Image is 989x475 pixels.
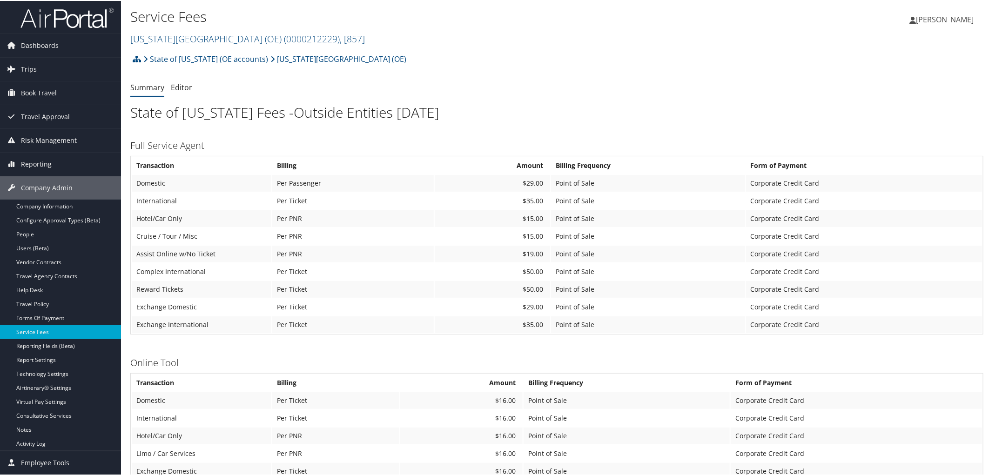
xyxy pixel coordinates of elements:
[272,374,399,390] th: Billing
[551,156,745,173] th: Billing Frequency
[130,355,983,368] h3: Online Tool
[132,192,271,208] td: International
[435,227,550,244] td: $15.00
[132,174,271,191] td: Domestic
[400,444,523,461] td: $16.00
[132,209,271,226] td: Hotel/Car Only
[21,57,37,80] span: Trips
[435,209,550,226] td: $15.00
[21,128,77,151] span: Risk Management
[130,102,983,121] h1: State of [US_STATE] Fees -Outside Entities [DATE]
[551,174,745,191] td: Point of Sale
[435,192,550,208] td: $35.00
[132,409,271,426] td: International
[435,298,550,314] td: $29.00
[400,374,523,390] th: Amount
[746,262,982,279] td: Corporate Credit Card
[272,298,434,314] td: Per Ticket
[400,427,523,443] td: $16.00
[551,262,745,279] td: Point of Sale
[130,81,164,92] a: Summary
[746,192,982,208] td: Corporate Credit Card
[746,245,982,261] td: Corporate Credit Card
[132,245,271,261] td: Assist Online w/No Ticket
[132,391,271,408] td: Domestic
[524,427,730,443] td: Point of Sale
[731,444,982,461] td: Corporate Credit Card
[746,280,982,297] td: Corporate Credit Card
[524,409,730,426] td: Point of Sale
[272,174,434,191] td: Per Passenger
[731,427,982,443] td: Corporate Credit Card
[21,104,70,127] span: Travel Approval
[272,444,399,461] td: Per PNR
[130,138,983,151] h3: Full Service Agent
[272,227,434,244] td: Per PNR
[284,32,340,44] span: ( 0000212229 )
[746,315,982,332] td: Corporate Credit Card
[130,32,365,44] a: [US_STATE][GEOGRAPHIC_DATA] (OE)
[551,227,745,244] td: Point of Sale
[524,391,730,408] td: Point of Sale
[132,444,271,461] td: Limo / Car Services
[731,391,982,408] td: Corporate Credit Card
[435,315,550,332] td: $35.00
[132,427,271,443] td: Hotel/Car Only
[272,245,434,261] td: Per PNR
[435,174,550,191] td: $29.00
[20,6,114,28] img: airportal-logo.png
[171,81,192,92] a: Editor
[272,209,434,226] td: Per PNR
[916,13,974,24] span: [PERSON_NAME]
[551,298,745,314] td: Point of Sale
[910,5,983,33] a: [PERSON_NAME]
[272,280,434,297] td: Per Ticket
[551,209,745,226] td: Point of Sale
[21,450,69,474] span: Employee Tools
[551,315,745,332] td: Point of Sale
[132,156,271,173] th: Transaction
[746,174,982,191] td: Corporate Credit Card
[21,152,52,175] span: Reporting
[524,374,730,390] th: Billing Frequency
[731,409,982,426] td: Corporate Credit Card
[270,49,406,67] a: [US_STATE][GEOGRAPHIC_DATA] (OE)
[272,262,434,279] td: Per Ticket
[400,391,523,408] td: $16.00
[132,374,271,390] th: Transaction
[400,409,523,426] td: $16.00
[21,33,59,56] span: Dashboards
[132,315,271,332] td: Exchange International
[132,298,271,314] td: Exchange Domestic
[132,227,271,244] td: Cruise / Tour / Misc
[143,49,268,67] a: State of [US_STATE] (OE accounts)
[272,409,399,426] td: Per Ticket
[435,262,550,279] td: $50.00
[731,374,982,390] th: Form of Payment
[746,156,982,173] th: Form of Payment
[746,227,982,244] td: Corporate Credit Card
[272,391,399,408] td: Per Ticket
[746,209,982,226] td: Corporate Credit Card
[21,80,57,104] span: Book Travel
[272,192,434,208] td: Per Ticket
[132,262,271,279] td: Complex International
[551,280,745,297] td: Point of Sale
[524,444,730,461] td: Point of Sale
[132,280,271,297] td: Reward Tickets
[130,6,699,26] h1: Service Fees
[272,156,434,173] th: Billing
[272,315,434,332] td: Per Ticket
[435,280,550,297] td: $50.00
[746,298,982,314] td: Corporate Credit Card
[272,427,399,443] td: Per PNR
[340,32,365,44] span: , [ 857 ]
[435,245,550,261] td: $19.00
[21,175,73,199] span: Company Admin
[551,245,745,261] td: Point of Sale
[551,192,745,208] td: Point of Sale
[435,156,550,173] th: Amount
